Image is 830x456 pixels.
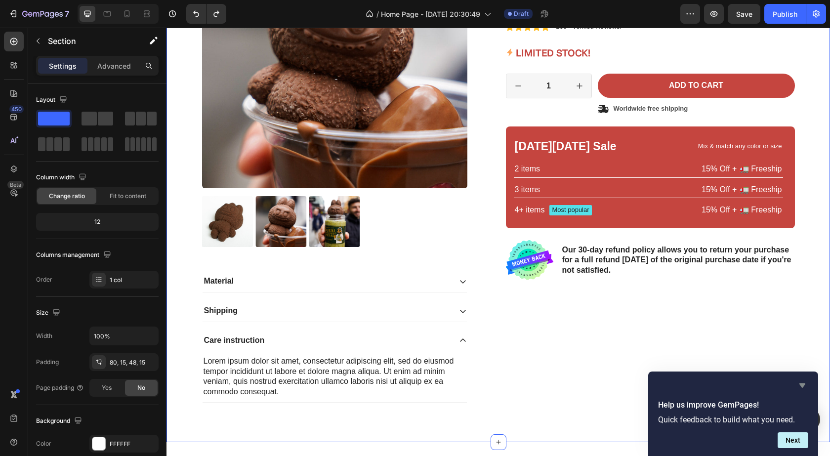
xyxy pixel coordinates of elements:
[65,8,69,20] p: 7
[773,9,797,19] div: Publish
[348,157,479,167] p: 3 items
[110,440,156,449] div: FFFFFF
[396,217,627,248] p: Our 30-day refund policy allows you to return your purchase for a full refund [DATE] of the origi...
[364,46,401,70] input: quantity
[796,379,808,391] button: Hide survey
[36,415,84,428] div: Background
[340,46,364,70] button: decrement
[142,168,193,219] img: Jar of Dubai Chocolate Spread topped with a chocolate Labubu figure, held by a smiling man on a c...
[137,383,145,392] span: No
[89,168,140,219] img: Hand holding a transparent dessert cup filled with melted Dubai chocolate and topped with a solid...
[102,383,112,392] span: Yes
[166,28,830,456] iframe: Design area
[110,192,146,201] span: Fit to content
[447,77,522,85] p: Worldwide free shipping
[36,332,52,340] div: Width
[36,383,84,392] div: Page padding
[49,192,85,201] span: Change ratio
[736,10,752,18] span: Save
[514,9,529,18] span: Draft
[485,177,616,188] p: 15% Off + 🚛 Freeship
[349,16,424,34] p: LIMITED STOCK!
[485,136,616,147] p: 15% Off + 🚛 Freeship
[4,4,74,24] button: 7
[376,9,379,19] span: /
[502,53,557,63] div: Add to cart
[36,358,59,367] div: Padding
[7,181,24,189] div: Beta
[186,4,226,24] div: Undo/Redo
[38,308,98,318] p: Care instruction
[485,115,616,123] p: Mix & match any color or size
[658,415,808,424] p: Quick feedback to build what you need.
[36,93,69,107] div: Layout
[36,249,113,262] div: Columns management
[728,4,760,24] button: Save
[110,276,156,285] div: 1 col
[778,432,808,448] button: Next question
[381,9,480,19] span: Home Page - [DATE] 20:30:49
[36,439,51,448] div: Color
[385,178,422,187] p: Most popular
[485,157,616,167] p: 15% Off + 🚛 Freeship
[35,168,86,219] img: Chocolate Labubu figure lying flat on a white background, showcasing texture and detail
[36,171,88,184] div: Column width
[110,358,156,367] div: 80, 15, 48, 15
[49,61,77,71] p: Settings
[348,177,378,188] p: 4+ items
[38,215,157,229] div: 12
[97,61,131,71] p: Advanced
[401,46,425,70] button: increment
[36,275,52,284] div: Order
[90,327,158,345] input: Auto
[658,399,808,411] h2: Help us improve GemPages!
[9,105,24,113] div: 450
[339,212,387,252] img: gempages_432750572815254551-4725dba3-b090-46a1-a087-9c9260717fd1_67e194c8-ba55-4051-a37a-e98bbe69...
[764,4,806,24] button: Publish
[658,379,808,448] div: Help us improve GemPages!
[38,249,67,259] p: Material
[48,35,129,47] p: Section
[348,112,479,126] p: [DATE][DATE] Sale
[36,306,62,320] div: Size
[36,328,300,371] div: Lorem ipsum dolor sit amet, consectetur adipiscing elit, sed do eiusmod tempor incididunt ut labo...
[431,46,628,70] button: Add to cart
[38,278,71,289] p: Shipping
[348,136,479,147] p: 2 items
